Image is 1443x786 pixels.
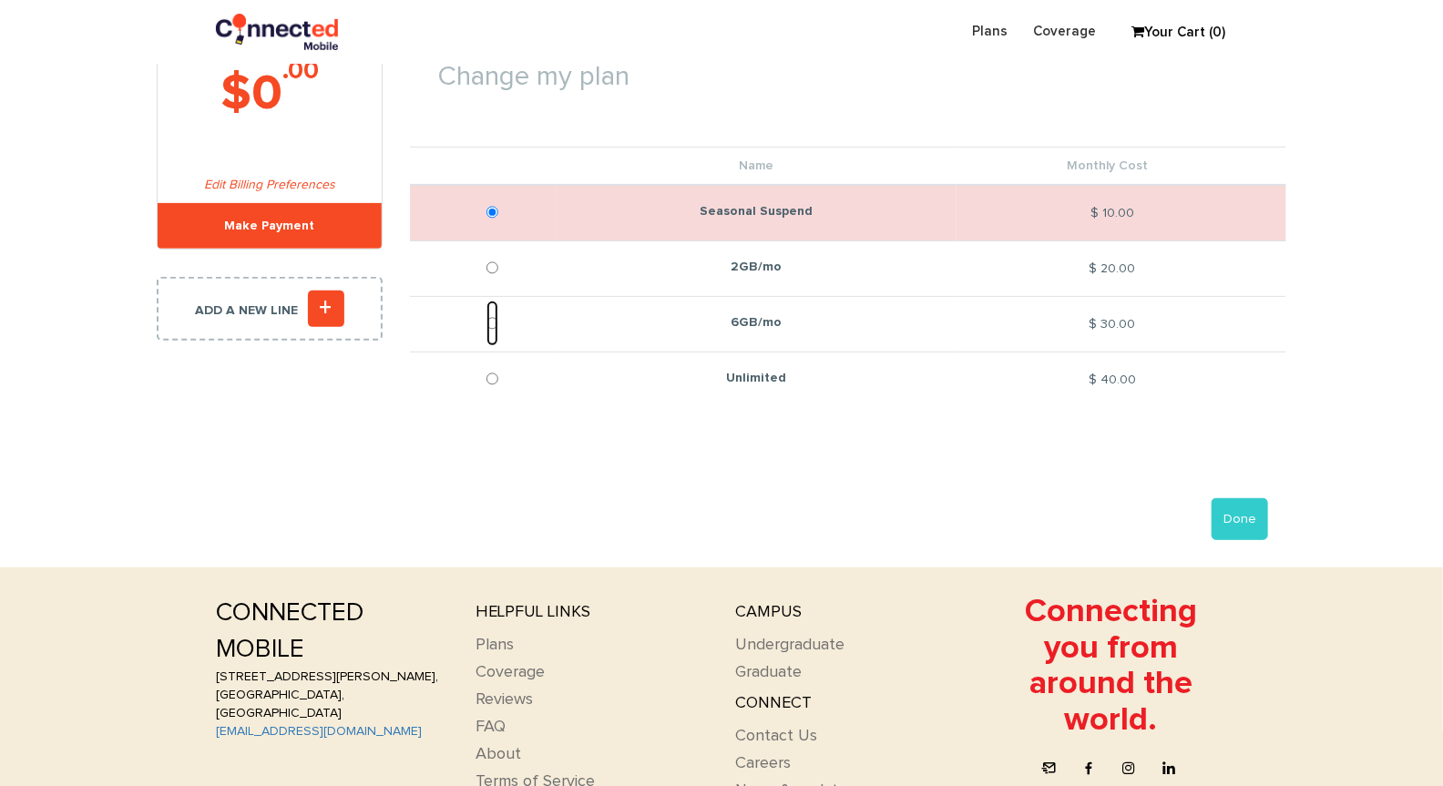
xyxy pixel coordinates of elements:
a: Reviews [476,691,533,708]
h3: Connecting you from around the world. [995,595,1227,739]
a: Plans [959,14,1020,49]
th: Monthly Cost [957,148,1286,186]
h4: Connect [735,695,967,713]
a: About [476,746,521,762]
a: Plans [476,637,514,653]
a: Make Payment [158,203,382,249]
div: [GEOGRAPHIC_DATA] [216,704,448,722]
label: Seasonal Suspend [701,202,814,220]
label: Unlimited [727,369,787,387]
a: Graduate [735,664,802,680]
a: Your Cart (0) [1122,19,1213,46]
a: Undergraduate [735,637,844,653]
td: $ 10.00 [957,185,1286,241]
td: $ 20.00 [957,241,1286,297]
a: Add a new line+ [157,277,383,341]
h4: Helpful links [476,604,708,622]
div: [STREET_ADDRESS][PERSON_NAME], [216,668,448,686]
a: Edit Billing Preferences [204,179,335,191]
a: Contact Us [735,728,817,744]
label: 2GB/mo [732,258,783,276]
iframe: Chat Widget [1233,577,1443,786]
a: Coverage [476,664,545,680]
label: 6GB/mo [732,313,783,332]
div: [GEOGRAPHIC_DATA], [216,686,448,704]
i: + [308,291,344,327]
h4: Campus [735,604,967,622]
a: Coverage [1020,14,1109,49]
a: Careers [735,755,791,771]
div: ConnectED Mobile [216,595,448,668]
td: $ 30.00 [957,297,1286,352]
button: Done [1212,498,1268,540]
a: [EMAIL_ADDRESS][DOMAIN_NAME] [216,725,422,738]
a: FAQ [476,719,506,735]
sup: .00 [282,58,319,84]
h1: Change my plan [410,35,1286,101]
td: $ 40.00 [957,352,1286,408]
th: Name [557,148,956,186]
h2: $0 [158,67,382,121]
